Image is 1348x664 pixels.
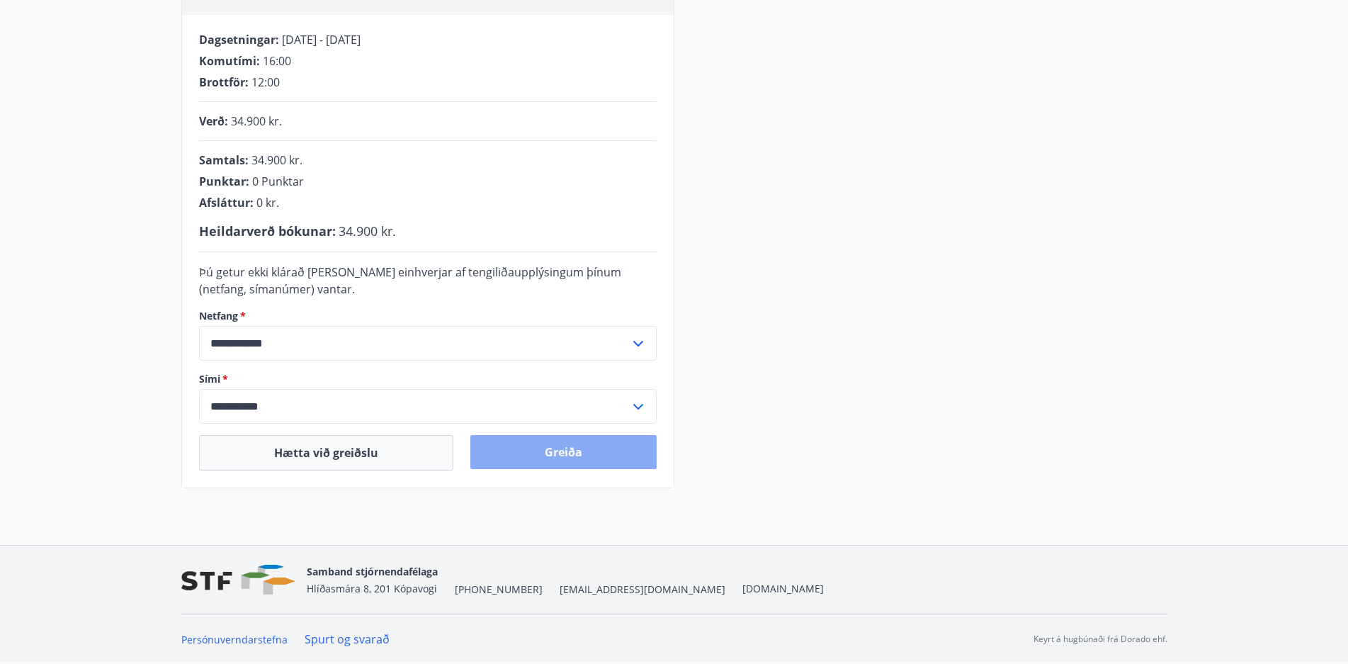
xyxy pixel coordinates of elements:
[199,113,228,129] span: Verð :
[199,223,336,240] span: Heildarverð bókunar :
[199,372,657,386] label: Sími
[199,264,621,297] span: Þú getur ekki klárað [PERSON_NAME] einhverjar af tengiliðaupplýsingum þínum (netfang, símanúmer) ...
[231,113,282,129] span: 34.900 kr.
[199,195,254,210] span: Afsláttur :
[307,582,437,595] span: Hlíðasmára 8, 201 Kópavogi
[181,633,288,646] a: Persónuverndarstefna
[199,309,657,323] label: Netfang
[252,174,304,189] span: 0 Punktar
[251,152,302,168] span: 34.900 kr.
[307,565,438,578] span: Samband stjórnendafélaga
[470,435,657,469] button: Greiða
[282,32,361,47] span: [DATE] - [DATE]
[1033,633,1167,646] p: Keyrt á hugbúnaði frá Dorado ehf.
[251,74,280,90] span: 12:00
[305,631,390,647] a: Spurt og svarað
[256,195,279,210] span: 0 kr.
[560,583,725,597] span: [EMAIL_ADDRESS][DOMAIN_NAME]
[263,53,291,69] span: 16:00
[455,583,543,597] span: [PHONE_NUMBER]
[181,565,295,595] img: vjCaq2fThgY3EUYqSgpjEiBg6WP39ov69hlhuPVN.png
[742,582,824,595] a: [DOMAIN_NAME]
[199,174,249,189] span: Punktar :
[199,435,453,471] button: Hætta við greiðslu
[339,223,396,240] span: 34.900 kr.
[199,32,279,47] span: Dagsetningar :
[199,74,249,90] span: Brottför :
[199,53,260,69] span: Komutími :
[199,152,249,168] span: Samtals :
